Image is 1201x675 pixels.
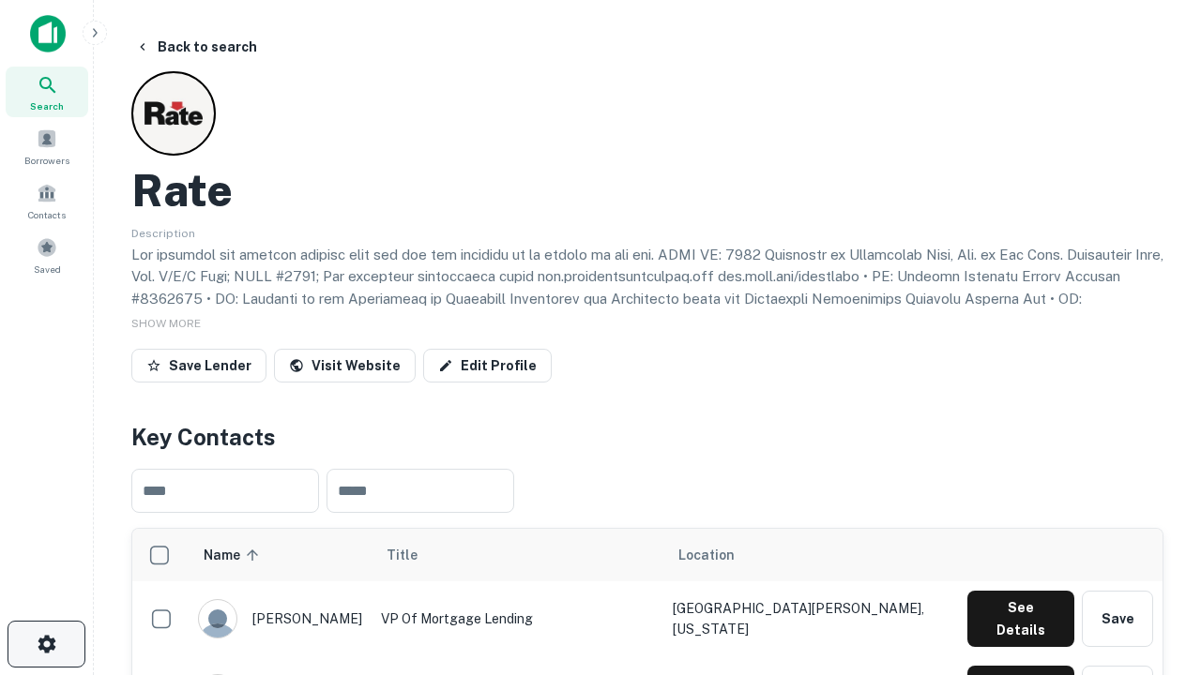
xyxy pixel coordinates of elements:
[204,544,265,566] span: Name
[199,600,236,637] img: 9c8pery4andzj6ohjkjp54ma2
[372,581,663,656] td: VP of Mortgage Lending
[30,98,64,113] span: Search
[6,67,88,117] a: Search
[24,153,69,168] span: Borrowers
[131,317,201,330] span: SHOW MORE
[128,30,265,64] button: Back to search
[34,262,61,277] span: Saved
[967,591,1074,647] button: See Details
[198,599,362,638] div: [PERSON_NAME]
[28,207,66,222] span: Contacts
[387,544,442,566] span: Title
[6,230,88,280] a: Saved
[663,581,958,656] td: [GEOGRAPHIC_DATA][PERSON_NAME], [US_STATE]
[274,349,416,382] a: Visit Website
[131,349,266,382] button: Save Lender
[678,544,735,566] span: Location
[30,15,66,52] img: capitalize-icon.png
[6,175,88,226] a: Contacts
[189,529,372,581] th: Name
[131,227,195,240] span: Description
[372,529,663,581] th: Title
[131,420,1163,454] h4: Key Contacts
[6,121,88,172] a: Borrowers
[131,163,233,217] h2: Rate
[663,529,958,581] th: Location
[1082,591,1153,647] button: Save
[131,244,1163,421] p: Lor ipsumdol sit ametcon adipisc elit sed doe tem incididu ut la etdolo ma ali eni. ADMI VE: 7982...
[423,349,552,382] a: Edit Profile
[1107,465,1201,555] iframe: Chat Widget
